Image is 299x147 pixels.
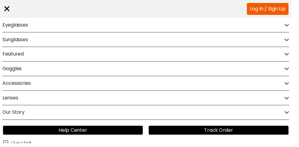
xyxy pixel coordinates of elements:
h2: Goggles [2,63,22,78]
a: Track Order [153,129,296,138]
a: Log In / Sign Up [253,3,296,15]
h2: Sunglasses [2,33,29,48]
a: Help Center [3,129,146,138]
h2: Featured [2,48,24,63]
h2: Our Story [2,108,25,123]
h2: Lenses [2,93,19,108]
h2: Eyeglasses [2,18,29,33]
h2: Accessories [2,78,31,93]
